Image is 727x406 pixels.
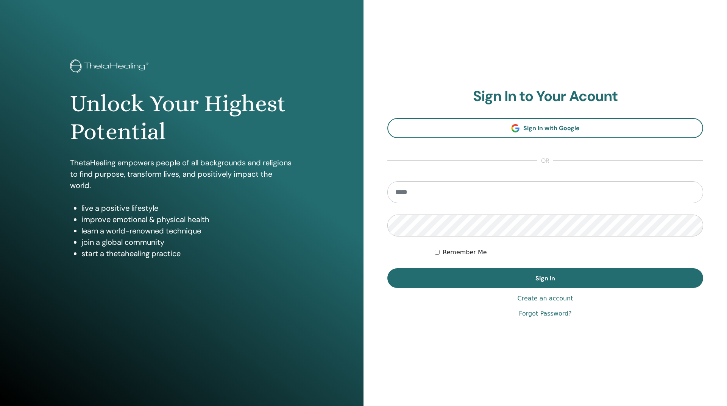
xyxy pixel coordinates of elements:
li: improve emotional & physical health [81,214,293,225]
h2: Sign In to Your Acount [387,88,703,105]
a: Sign In with Google [387,118,703,138]
span: Sign In [535,274,555,282]
button: Sign In [387,268,703,288]
li: join a global community [81,236,293,248]
span: or [537,156,553,165]
h1: Unlock Your Highest Potential [70,90,293,146]
li: start a thetahealing practice [81,248,293,259]
span: Sign In with Google [523,124,580,132]
a: Create an account [517,294,573,303]
li: live a positive lifestyle [81,202,293,214]
a: Forgot Password? [519,309,571,318]
label: Remember Me [443,248,487,257]
p: ThetaHealing empowers people of all backgrounds and religions to find purpose, transform lives, a... [70,157,293,191]
div: Keep me authenticated indefinitely or until I manually logout [435,248,703,257]
li: learn a world-renowned technique [81,225,293,236]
